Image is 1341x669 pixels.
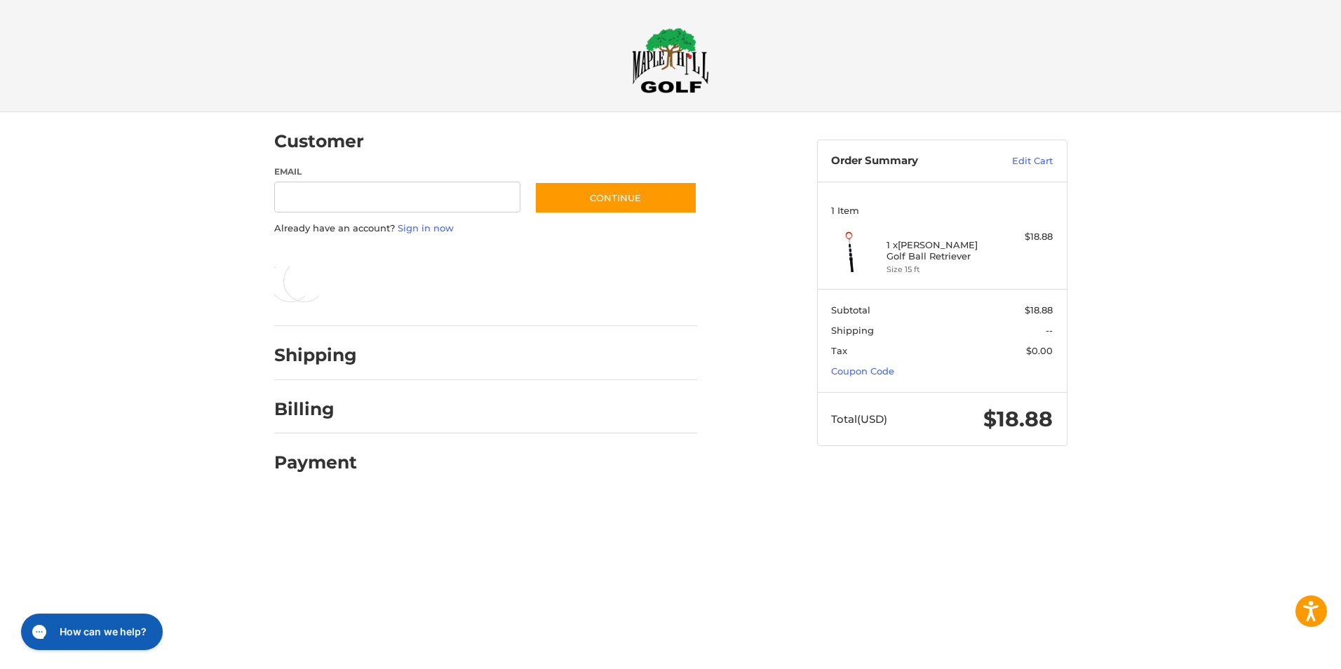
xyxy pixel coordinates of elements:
span: Shipping [831,325,874,336]
span: $18.88 [1025,304,1053,316]
h3: 1 Item [831,205,1053,216]
span: Subtotal [831,304,870,316]
span: $18.88 [983,406,1053,432]
label: Email [274,165,521,178]
iframe: Gorgias live chat messenger [14,609,167,655]
span: -- [1046,325,1053,336]
h2: Customer [274,130,364,152]
li: Size 15 ft [887,264,994,276]
span: Tax [831,345,847,356]
h2: Payment [274,452,357,473]
span: Total (USD) [831,412,887,426]
h4: 1 x [PERSON_NAME] Golf Ball Retriever [887,239,994,262]
p: Already have an account? [274,222,697,236]
div: $18.88 [997,230,1053,244]
a: Sign in now [398,222,454,234]
h3: Order Summary [831,154,982,168]
h2: Shipping [274,344,357,366]
a: Coupon Code [831,365,894,377]
span: $0.00 [1026,345,1053,356]
button: Continue [534,182,697,214]
a: Edit Cart [982,154,1053,168]
img: Maple Hill Golf [632,27,709,93]
h2: Billing [274,398,356,420]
